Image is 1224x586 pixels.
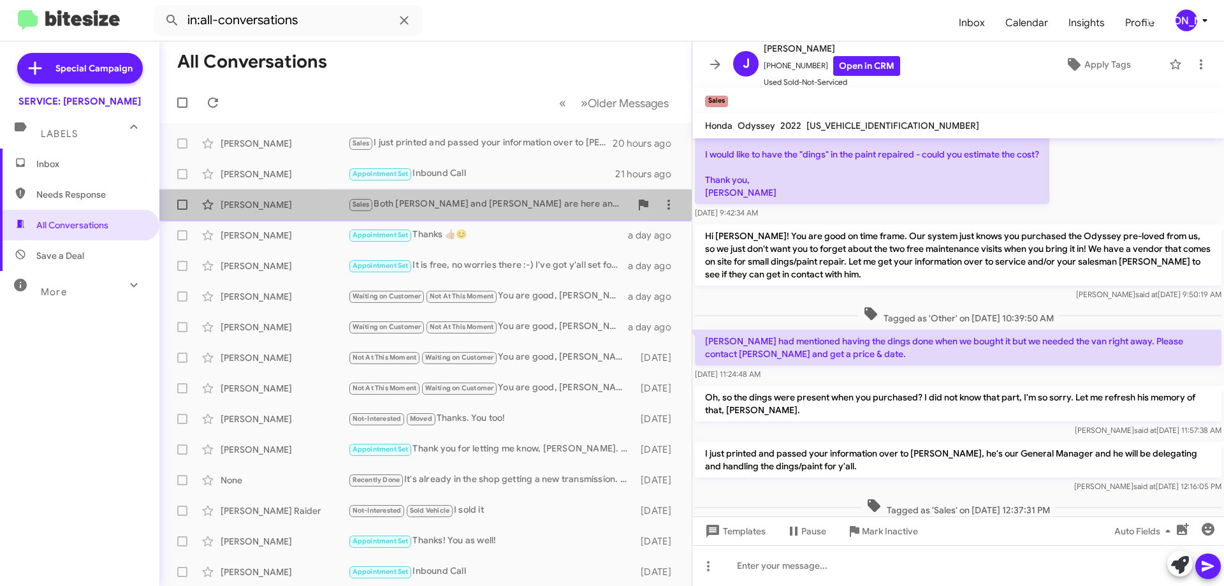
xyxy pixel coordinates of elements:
[221,504,348,517] div: [PERSON_NAME] Raider
[348,166,615,181] div: Inbound Call
[634,535,681,548] div: [DATE]
[353,445,409,453] span: Appointment Set
[588,96,669,110] span: Older Messages
[353,353,417,362] span: Not At This Moment
[348,136,613,150] div: I just printed and passed your information over to [PERSON_NAME], he's our General Manager and he...
[703,520,766,543] span: Templates
[36,188,145,201] span: Needs Response
[806,120,979,131] span: [US_VEHICLE_IDENTIFICATION_NUMBER]
[221,198,348,211] div: [PERSON_NAME]
[430,323,494,331] span: Not At This Moment
[695,369,761,379] span: [DATE] 11:24:48 AM
[353,261,409,270] span: Appointment Set
[1084,53,1131,76] span: Apply Tags
[410,506,449,515] span: Sold Vehicle
[348,289,628,304] div: You are good, [PERSON_NAME]. Just let us know if there is anything we can do for you. Have a wond...
[353,568,409,576] span: Appointment Set
[425,384,494,392] span: Waiting on Customer
[861,498,1055,516] span: Tagged as 'Sales' on [DATE] 12:37:31 PM
[995,4,1058,41] a: Calendar
[552,90,676,116] nav: Page navigation example
[628,321,681,333] div: a day ago
[634,351,681,364] div: [DATE]
[18,95,141,108] div: SERVICE: [PERSON_NAME]
[55,62,133,75] span: Special Campaign
[221,229,348,242] div: [PERSON_NAME]
[353,170,409,178] span: Appointment Set
[221,382,348,395] div: [PERSON_NAME]
[353,323,421,331] span: Waiting on Customer
[221,290,348,303] div: [PERSON_NAME]
[628,260,681,272] div: a day ago
[1074,481,1221,491] span: [PERSON_NAME] [DATE] 12:16:05 PM
[221,535,348,548] div: [PERSON_NAME]
[221,351,348,364] div: [PERSON_NAME]
[705,120,732,131] span: Honda
[695,330,1221,365] p: [PERSON_NAME] had mentioned having the dings done when we bought it but we needed the van right a...
[613,137,681,150] div: 20 hours ago
[221,168,348,180] div: [PERSON_NAME]
[1134,425,1156,435] span: said at
[581,95,588,111] span: »
[348,411,634,426] div: Thanks. You too!
[348,258,628,273] div: It is free, no worries there :-) I've got y'all set for [DATE], at 11:30 for that first of two fr...
[348,503,634,518] div: I sold it
[1032,53,1163,76] button: Apply Tags
[764,76,900,89] span: Used Sold-Not-Serviced
[705,96,728,107] small: Sales
[764,41,900,56] span: [PERSON_NAME]
[743,54,750,74] span: J
[949,4,995,41] a: Inbox
[348,564,634,579] div: Inbound Call
[628,290,681,303] div: a day ago
[634,504,681,517] div: [DATE]
[1104,520,1186,543] button: Auto Fields
[221,137,348,150] div: [PERSON_NAME]
[353,414,402,423] span: Not-Interested
[41,286,67,298] span: More
[695,92,1049,204] p: Hi [PERSON_NAME], We will schedule soon. I haven't driven it much. I would like to have the "ding...
[425,353,494,362] span: Waiting on Customer
[1135,289,1158,299] span: said at
[1114,520,1176,543] span: Auto Fields
[36,157,145,170] span: Inbox
[348,319,628,334] div: You are good, [PERSON_NAME]. I will update your profile. Thank you and have a wonderful day.
[221,413,348,425] div: [PERSON_NAME]
[353,231,409,239] span: Appointment Set
[154,5,422,36] input: Search
[695,442,1221,478] p: I just printed and passed your information over to [PERSON_NAME], he's our General Manager and he...
[221,566,348,578] div: [PERSON_NAME]
[36,219,108,231] span: All Conversations
[410,414,432,423] span: Moved
[353,537,409,545] span: Appointment Set
[348,381,634,395] div: You are good, [PERSON_NAME]. Just whenever you are ready, let us know. Have a wonderful rest of y...
[348,228,628,242] div: Thanks 👍🏼😊
[764,56,900,76] span: [PHONE_NUMBER]
[348,472,634,487] div: It's already in the shop getting a new transmission. Thanks.
[1176,10,1197,31] div: [PERSON_NAME]
[634,566,681,578] div: [DATE]
[634,443,681,456] div: [DATE]
[353,506,402,515] span: Not-Interested
[353,292,421,300] span: Waiting on Customer
[353,200,370,209] span: Sales
[692,520,776,543] button: Templates
[573,90,676,116] button: Next
[628,229,681,242] div: a day ago
[177,52,327,72] h1: All Conversations
[776,520,836,543] button: Pause
[36,249,84,262] span: Save a Deal
[559,95,566,111] span: «
[695,224,1221,286] p: Hi [PERSON_NAME]! You are good on time frame. Our system just knows you purchased the Odyssey pre...
[221,443,348,456] div: [PERSON_NAME]
[221,474,348,487] div: None
[348,350,634,365] div: You are good, [PERSON_NAME]. Just let us know when you are ready. We do stay about a week schedul...
[1165,10,1210,31] button: [PERSON_NAME]
[1115,4,1165,41] a: Profile
[1076,289,1221,299] span: [PERSON_NAME] [DATE] 9:50:19 AM
[348,442,634,457] div: Thank you for letting me know, [PERSON_NAME]. We've been having some issues with our messaging pr...
[1133,481,1156,491] span: said at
